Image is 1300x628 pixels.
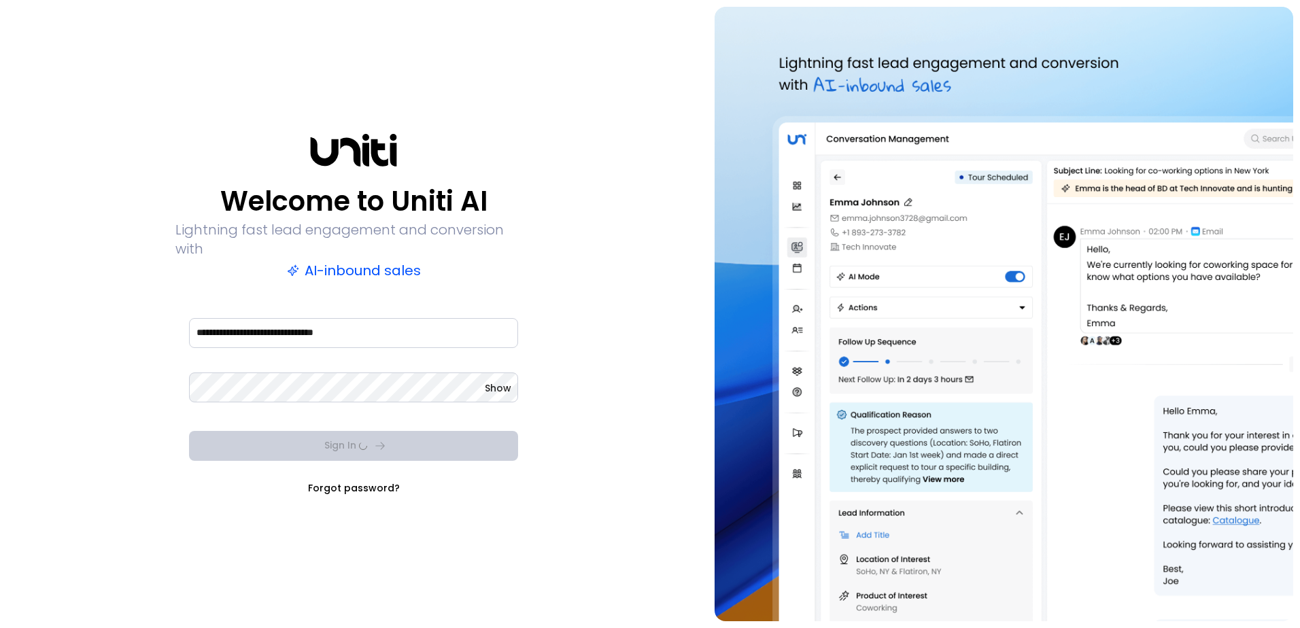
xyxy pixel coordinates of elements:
[175,220,532,258] p: Lightning fast lead engagement and conversion with
[485,381,511,395] button: Show
[715,7,1293,621] img: auth-hero.png
[220,185,487,217] p: Welcome to Uniti AI
[287,261,421,280] p: AI-inbound sales
[308,481,400,495] a: Forgot password?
